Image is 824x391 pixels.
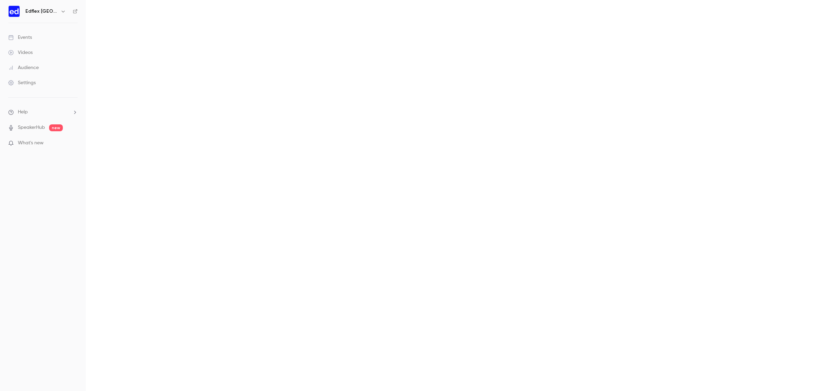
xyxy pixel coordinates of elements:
[25,8,58,15] h6: Edflex [GEOGRAPHIC_DATA]
[8,109,78,116] li: help-dropdown-opener
[49,124,63,131] span: new
[8,64,39,71] div: Audience
[18,124,45,131] a: SpeakerHub
[18,109,28,116] span: Help
[18,139,44,147] span: What's new
[9,6,20,17] img: Edflex France
[8,34,32,41] div: Events
[8,79,36,86] div: Settings
[8,49,33,56] div: Videos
